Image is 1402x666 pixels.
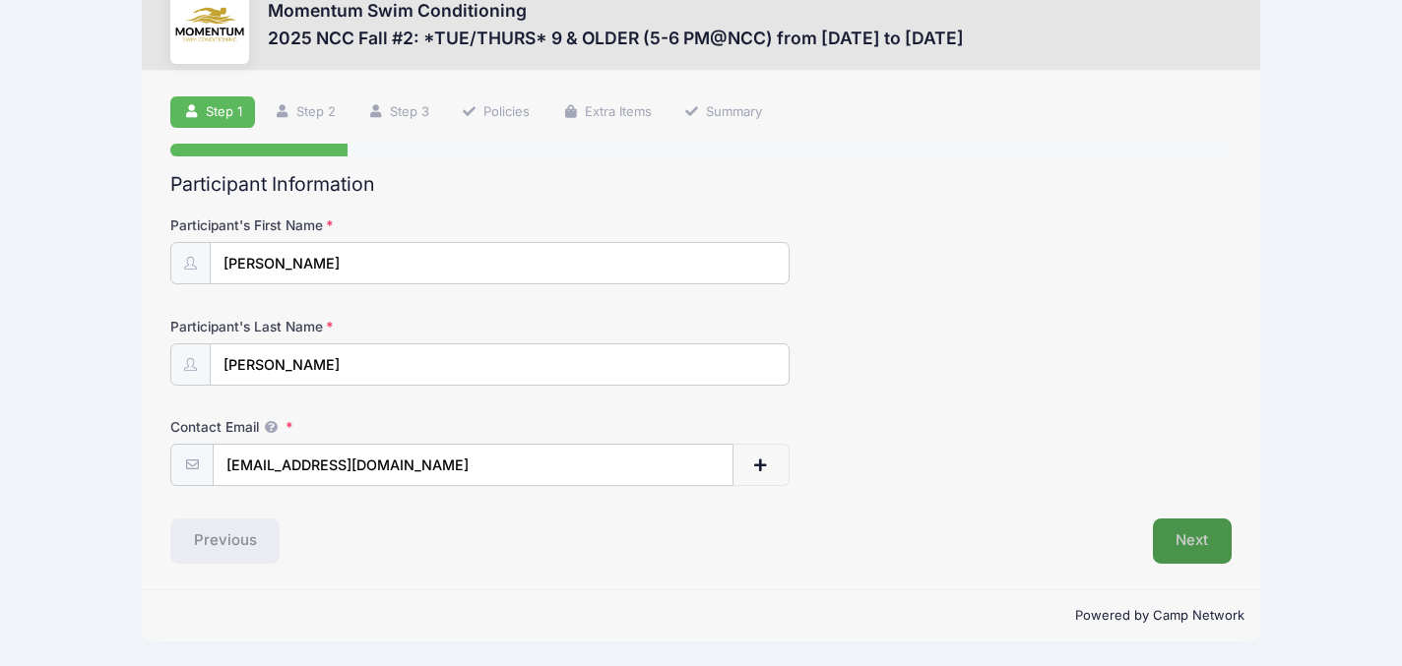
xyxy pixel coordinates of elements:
[354,96,442,129] a: Step 3
[268,28,964,48] h3: 2025 NCC Fall #2: *TUE/THURS* 9 & OLDER (5-6 PM@NCC) from [DATE] to [DATE]
[213,444,733,486] input: email@email.com
[670,96,775,129] a: Summary
[210,343,790,386] input: Participant's Last Name
[170,215,524,235] label: Participant's First Name
[170,317,524,336] label: Participant's Last Name
[549,96,665,129] a: Extra Items
[170,173,1232,196] h2: Participant Information
[449,96,543,129] a: Policies
[158,606,1244,626] p: Powered by Camp Network
[1153,518,1233,564] button: Next
[170,417,524,437] label: Contact Email
[261,96,349,129] a: Step 2
[170,96,255,129] a: Step 1
[210,242,790,284] input: Participant's First Name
